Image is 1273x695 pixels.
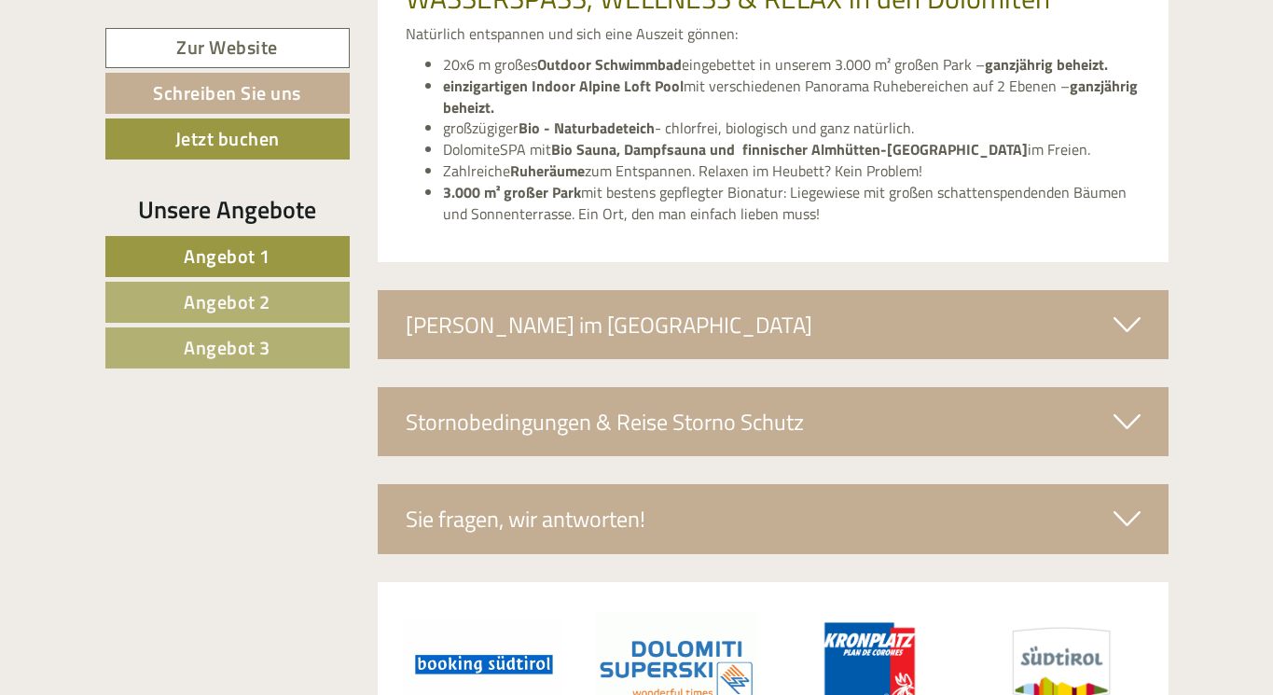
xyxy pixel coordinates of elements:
strong: Bio Sauna, Dampfsauna und finnischer Almhütten-[GEOGRAPHIC_DATA] [551,138,1028,160]
span: Angebot 3 [184,333,270,362]
li: DolomiteSPA mit im Freien. [443,139,1141,160]
span: Angebot 1 [184,242,270,271]
strong: einzigartigen Indoor Alpine Loft Pool [443,75,684,97]
strong: 3.000 m² großer Park [443,181,581,203]
li: mit bestens gepflegter Bionatur: Liegewiese mit großen schattenspendenden Bäumen und Sonnenterras... [443,182,1141,225]
strong: Ruheräume [510,160,585,182]
strong: ganzjährig beheizt. [443,75,1138,118]
a: Zur Website [105,28,350,68]
li: 20x6 m großes eingebettet in unserem 3.000 m² großen Park – [443,54,1141,76]
p: Natürlich entspannen und sich eine Auszeit gönnen: [406,23,1141,45]
strong: Bio - Naturbadeteich [519,117,655,139]
a: Jetzt buchen [105,118,350,160]
div: Sie fragen, wir antworten! [378,484,1169,553]
div: Stornobedingungen & Reise Storno Schutz [378,387,1169,456]
div: Unsere Angebote [105,192,350,227]
li: Zahlreiche zum Entspannen. Relaxen im Heubett? Kein Problem! [443,160,1141,182]
strong: Outdoor Schwimmbad [537,53,682,76]
div: [PERSON_NAME] im [GEOGRAPHIC_DATA] [378,290,1169,359]
strong: ganzjährig beheizt. [985,53,1108,76]
span: Angebot 2 [184,287,270,316]
li: mit verschiedenen Panorama Ruhebereichen auf 2 Ebenen – [443,76,1141,118]
a: Schreiben Sie uns [105,73,350,114]
li: großzügiger - chlorfrei, biologisch und ganz natürlich. [443,118,1141,139]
